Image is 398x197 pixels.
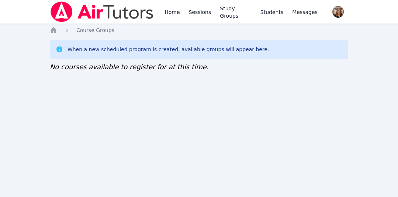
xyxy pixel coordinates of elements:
[50,63,209,71] span: No courses available to register for at this time.
[76,27,114,33] span: Course Groups
[76,27,114,34] a: Course Groups
[292,8,318,16] span: Messages
[50,27,348,34] nav: Breadcrumb
[50,1,154,22] img: Air Tutors
[68,46,269,53] div: When a new scheduled program is created, available groups will appear here.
